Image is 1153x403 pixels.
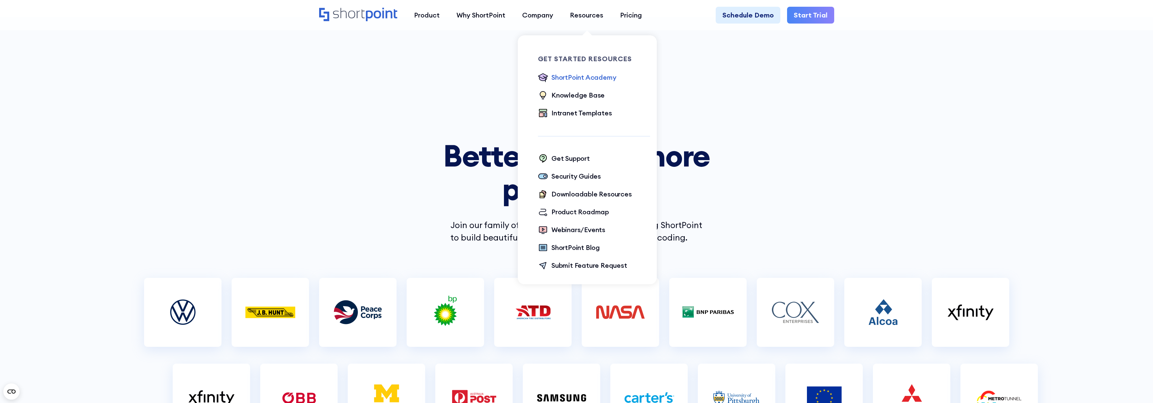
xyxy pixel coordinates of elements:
[551,207,609,217] div: Product Roadmap
[450,219,703,244] p: Join our family of top brands around the world using ShortPoint to build beautiful intranet sites...
[538,260,627,271] a: Submit Feature Request
[1119,371,1153,403] iframe: Chat Widget
[429,139,724,206] h2: Better, faster, more productive
[538,108,612,119] a: Intranet Templates
[538,243,600,254] a: ShortPoint Blog
[538,207,609,218] a: Product Roadmap
[551,260,627,270] div: Submit Feature Request
[551,108,612,118] div: Intranet Templates
[551,153,590,163] div: Get Support
[3,383,20,400] button: Open CMP widget
[570,10,603,20] div: Resources
[538,90,605,101] a: Knowledge Base
[551,243,600,253] div: ShortPoint Blog
[414,10,440,20] div: Product
[716,7,780,24] a: Schedule Demo
[538,72,616,83] a: ShortPoint Academy
[514,7,562,24] a: Company
[243,295,297,329] img: logo JB Hunt
[448,7,514,24] a: Why ShortPoint
[538,153,590,164] a: Get Support
[538,171,601,182] a: Security Guides
[506,295,560,329] img: logo ATD
[551,72,616,82] div: ShortPoint Academy
[944,295,997,329] img: logo Xfinity
[156,295,210,329] img: logo Volkswagen
[406,7,448,24] a: Product
[551,90,605,100] div: Knowledge Base
[429,126,724,132] h1: SHORTPOINT CUSTOMERS
[620,10,642,20] div: Pricing
[551,225,605,235] div: Webinars/Events
[562,7,612,24] a: Resources
[612,7,650,24] a: Pricing
[551,189,632,199] div: Downloadable Resources
[522,10,553,20] div: Company
[319,8,398,22] a: Home
[538,225,605,236] a: Webinars/Events
[456,10,505,20] div: Why ShortPoint
[681,295,735,329] img: logo BNP Paribas
[787,7,834,24] a: Start Trial
[538,56,650,62] div: Get Started Resources
[418,295,472,329] img: logo bp France
[551,171,601,181] div: Security Guides
[538,189,632,200] a: Downloadable Resources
